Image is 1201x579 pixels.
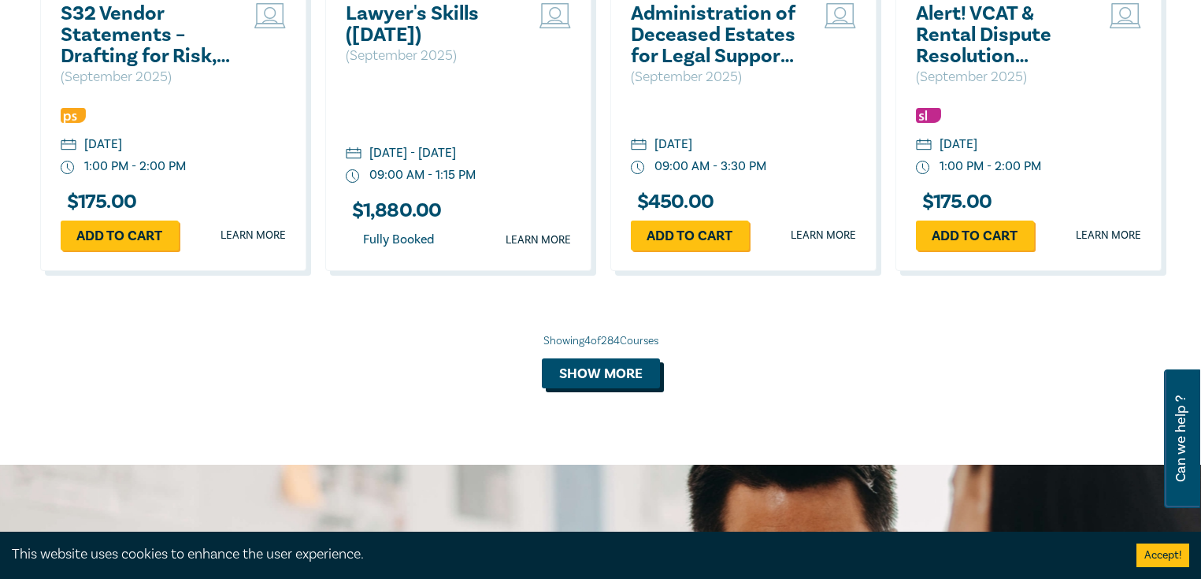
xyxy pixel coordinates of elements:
img: Live Stream [1110,3,1141,28]
img: calendar [61,139,76,153]
a: Add to cart [916,221,1034,251]
a: Learn more [506,232,571,248]
img: Live Stream [254,3,286,28]
p: ( September 2025 ) [61,67,230,87]
a: Add to cart [61,221,179,251]
a: Add to cart [631,221,749,251]
button: Accept cookies [1136,544,1189,567]
button: Show more [542,358,660,388]
p: ( September 2025 ) [346,46,515,66]
img: Substantive Law [916,108,941,123]
a: Learn more [1076,228,1141,243]
img: Live Stream [539,3,571,28]
img: watch [61,161,75,175]
div: 1:00 PM - 2:00 PM [940,158,1041,176]
img: watch [631,161,645,175]
div: This website uses cookies to enhance the user experience. [12,544,1113,565]
img: calendar [631,139,647,153]
p: ( September 2025 ) [631,67,800,87]
h3: $ 175.00 [916,191,992,213]
img: Professional Skills [61,108,86,123]
a: Learn more [221,228,286,243]
div: 09:00 AM - 1:15 PM [369,166,476,184]
a: Learn more [791,228,856,243]
div: [DATE] [940,135,977,154]
img: watch [346,169,360,184]
a: Lawyer's Skills ([DATE]) [346,3,515,46]
p: ( September 2025 ) [916,67,1085,87]
h3: $ 1,880.00 [346,200,442,221]
div: [DATE] [84,135,122,154]
div: Showing 4 of 284 Courses [40,333,1162,349]
h3: $ 175.00 [61,191,137,213]
span: Can we help ? [1173,379,1188,499]
a: Administration of Deceased Estates for Legal Support Staff ([DATE]) [631,3,800,67]
div: 09:00 AM - 3:30 PM [654,158,766,176]
h3: $ 450.00 [631,191,714,213]
img: Live Stream [825,3,856,28]
div: [DATE] [654,135,692,154]
img: calendar [346,147,361,161]
div: Fully Booked [346,229,451,251]
img: calendar [916,139,932,153]
a: S32 Vendor Statements – Drafting for Risk, Clarity & Compliance [61,3,230,67]
a: Alert! VCAT & Rental Dispute Resolution Victoria Reforms 2025 [916,3,1085,67]
img: watch [916,161,930,175]
div: [DATE] - [DATE] [369,144,456,162]
div: 1:00 PM - 2:00 PM [84,158,186,176]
